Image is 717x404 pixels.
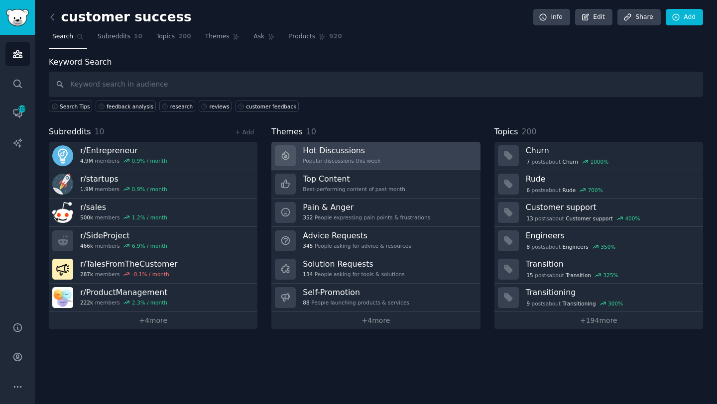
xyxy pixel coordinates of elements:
[235,101,299,112] a: customer feedback
[80,271,93,278] span: 287k
[526,242,616,251] div: post s about
[17,105,26,112] span: 215
[563,187,576,194] span: Rude
[235,129,254,136] a: + Add
[49,199,257,227] a: r/sales500kmembers1.2% / month
[80,202,167,212] h3: r/ sales
[80,145,167,156] h3: r/ Entrepreneur
[199,101,232,112] a: reviews
[494,255,703,284] a: Transition15postsaboutTransition325%
[526,230,696,241] h3: Engineers
[526,214,641,223] div: post s about
[563,243,589,250] span: Engineers
[306,127,316,136] span: 10
[153,29,195,49] a: Topics200
[303,186,405,193] div: Best-performing content of past month
[533,9,570,26] a: Info
[526,187,530,194] span: 6
[80,174,167,184] h3: r/ startups
[49,284,257,312] a: r/ProductManagement222kmembers2.3% / month
[246,103,296,110] div: customer feedback
[170,103,193,110] div: research
[49,29,87,49] a: Search
[52,145,73,166] img: Entrepreneur
[156,32,175,41] span: Topics
[80,299,93,306] span: 222k
[526,215,533,222] span: 13
[95,127,105,136] span: 10
[107,103,153,110] div: feedback analysis
[526,272,533,279] span: 15
[98,32,130,41] span: Subreddits
[303,202,430,212] h3: Pain & Anger
[563,158,578,165] span: Churn
[271,126,303,138] span: Themes
[566,272,591,279] span: Transition
[271,142,480,170] a: Hot DiscussionsPopular discussions this week
[178,32,191,41] span: 200
[625,215,640,222] div: 400 %
[271,255,480,284] a: Solution Requests134People asking for tools & solutions
[526,145,696,156] h3: Churn
[80,230,167,241] h3: r/ SideProject
[49,255,257,284] a: r/TalesFromTheCustomer287kmembers-0.1% / month
[494,227,703,255] a: Engineers8postsaboutEngineers350%
[52,32,73,41] span: Search
[526,158,530,165] span: 7
[588,187,603,194] div: 700 %
[303,271,404,278] div: People asking for tools & solutions
[80,214,167,221] div: members
[159,101,195,112] a: research
[494,312,703,329] a: +194more
[494,170,703,199] a: Rude6postsaboutRude700%
[271,284,480,312] a: Self-Promotion88People launching products & services
[303,214,313,221] span: 352
[250,29,278,49] a: Ask
[80,287,167,298] h3: r/ ProductManagement
[49,227,257,255] a: r/SideProject466kmembers6.9% / month
[289,32,315,41] span: Products
[49,101,92,112] button: Search Tips
[210,103,230,110] div: reviews
[49,72,703,97] input: Keyword search in audience
[132,214,167,221] div: 1.2 % / month
[52,174,73,195] img: startups
[80,157,167,164] div: members
[303,242,313,249] span: 345
[526,300,530,307] span: 9
[591,158,609,165] div: 1000 %
[80,242,167,249] div: members
[526,174,696,184] h3: Rude
[566,215,613,222] span: Customer support
[303,230,411,241] h3: Advice Requests
[617,9,660,26] a: Share
[6,9,29,26] img: GummySearch logo
[271,170,480,199] a: Top ContentBest-performing content of past month
[608,300,623,307] div: 300 %
[526,243,530,250] span: 8
[80,186,167,193] div: members
[303,271,313,278] span: 134
[526,157,609,166] div: post s about
[49,57,112,67] label: Keyword Search
[253,32,264,41] span: Ask
[303,299,409,306] div: People launching products & services
[205,32,230,41] span: Themes
[49,170,257,199] a: r/startups1.9Mmembers0.9% / month
[49,126,91,138] span: Subreddits
[285,29,345,49] a: Products920
[80,242,93,249] span: 466k
[132,271,169,278] div: -0.1 % / month
[303,157,380,164] div: Popular discussions this week
[52,202,73,223] img: sales
[666,9,703,26] a: Add
[202,29,243,49] a: Themes
[494,126,518,138] span: Topics
[494,142,703,170] a: Churn7postsaboutChurn1000%
[526,299,624,308] div: post s about
[52,287,73,308] img: ProductManagement
[303,299,309,306] span: 88
[96,101,156,112] a: feedback analysis
[526,186,604,195] div: post s about
[526,202,696,212] h3: Customer support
